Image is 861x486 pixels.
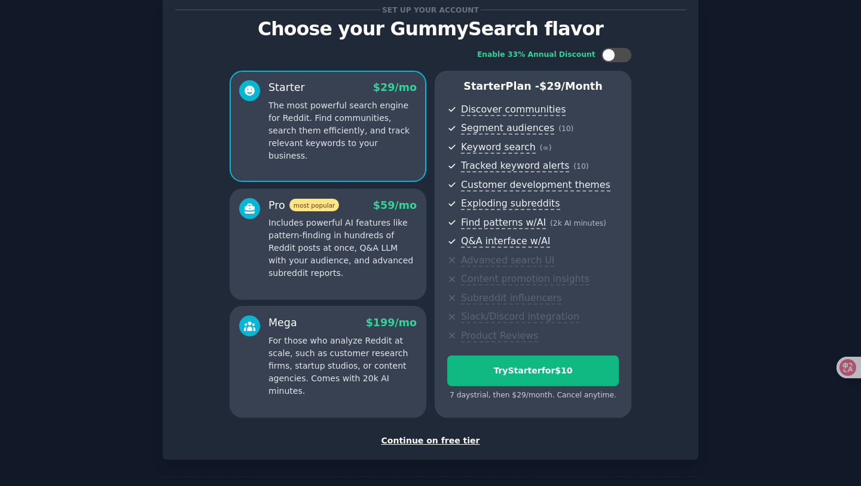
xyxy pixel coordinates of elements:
[461,160,569,172] span: Tracked keyword alerts
[268,217,417,280] p: Includes powerful AI features like pattern-finding in hundreds of Reddit posts at once, Q&A LLM w...
[380,4,481,16] span: Set up your account
[461,179,610,192] span: Customer development themes
[366,317,417,329] span: $ 199 /mo
[550,219,606,227] span: ( 2k AI minutes )
[447,390,619,401] div: 7 days trial, then $ 29 /month . Cancel anytime.
[461,198,560,210] span: Exploding subreddits
[268,198,339,213] div: Pro
[461,141,536,154] span: Keyword search
[289,199,340,211] span: most popular
[268,99,417,162] p: The most powerful search engine for Reddit. Find communities, search them efficiently, and track ...
[477,50,596,60] div: Enable 33% Annual Discount
[558,124,573,133] span: ( 10 )
[373,199,417,211] span: $ 59 /mo
[268,80,305,95] div: Starter
[461,122,554,135] span: Segment audiences
[175,19,686,40] p: Choose your GummySearch flavor
[373,81,417,93] span: $ 29 /mo
[268,315,297,330] div: Mega
[461,273,590,285] span: Content promotion insights
[461,217,546,229] span: Find patterns w/AI
[461,254,554,267] span: Advanced search UI
[447,356,619,386] button: TryStarterfor$10
[268,335,417,397] p: For those who analyze Reddit at scale, such as customer research firms, startup studios, or conte...
[175,435,686,447] div: Continue on free tier
[540,144,552,152] span: ( ∞ )
[448,364,618,377] div: Try Starter for $10
[461,104,566,116] span: Discover communities
[461,330,538,342] span: Product Reviews
[573,162,588,171] span: ( 10 )
[461,292,561,305] span: Subreddit influencers
[447,79,619,94] p: Starter Plan -
[461,235,550,248] span: Q&A interface w/AI
[539,80,603,92] span: $ 29 /month
[461,311,579,323] span: Slack/Discord integration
